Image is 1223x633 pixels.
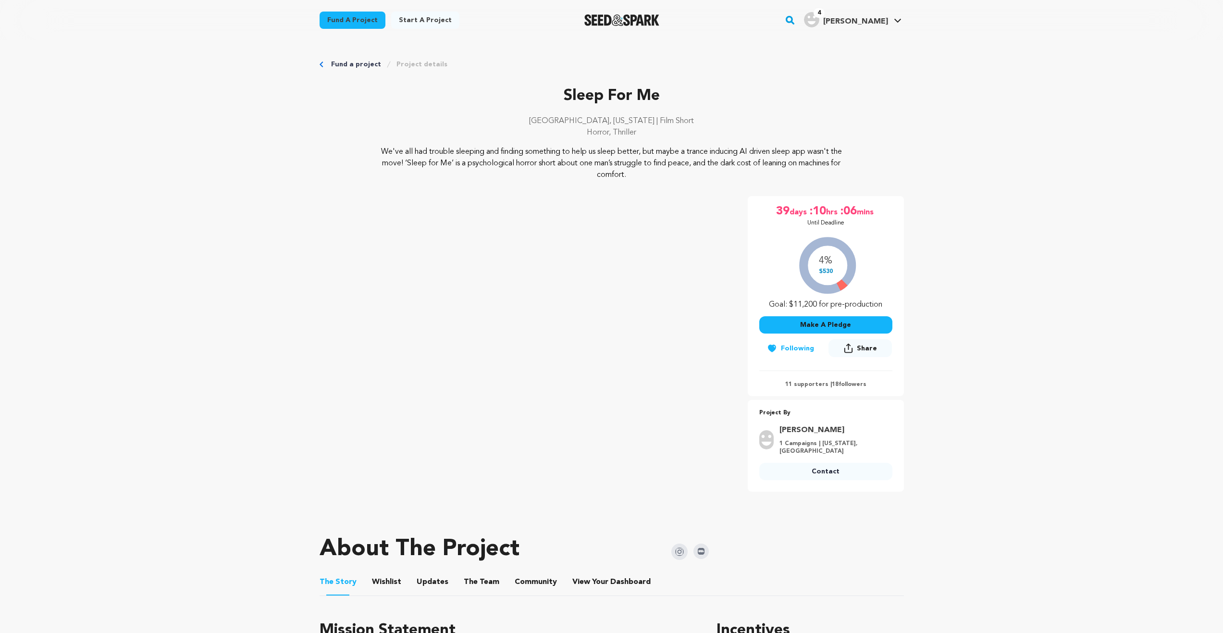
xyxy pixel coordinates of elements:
p: Project By [759,408,892,419]
span: days [790,204,809,219]
span: Updates [417,576,448,588]
img: Seed&Spark Instagram Icon [671,544,688,560]
span: 4 [814,8,825,18]
img: user.png [804,12,819,27]
a: Contact [759,463,892,480]
a: Project details [396,60,447,69]
p: Horror, Thriller [320,127,904,138]
p: Until Deadline [807,219,844,227]
p: [GEOGRAPHIC_DATA], [US_STATE] | Film Short [320,115,904,127]
div: Vincent R.'s Profile [804,12,888,27]
button: Make A Pledge [759,316,892,334]
a: ViewYourDashboard [572,576,653,588]
span: 18 [832,382,839,387]
span: The [320,576,334,588]
span: hrs [826,204,840,219]
img: user.png [759,430,774,449]
a: Fund a project [320,12,385,29]
span: Share [857,344,877,353]
span: Dashboard [610,576,651,588]
button: Following [759,340,822,357]
div: Breadcrumb [320,60,904,69]
p: 11 supporters | followers [759,381,892,388]
a: Goto Vincent Rosas profile [779,424,887,436]
span: [PERSON_NAME] [823,18,888,25]
span: Share [828,339,892,361]
a: Vincent R.'s Profile [802,10,903,27]
span: Wishlist [372,576,401,588]
button: Share [828,339,892,357]
span: mins [857,204,876,219]
h1: About The Project [320,538,519,561]
a: Seed&Spark Homepage [584,14,660,26]
p: We've all had trouble sleeping and finding something to help us sleep better, but maybe a trance ... [378,146,845,181]
p: Sleep For Me [320,85,904,108]
img: Seed&Spark IMDB Icon [693,544,709,559]
span: 39 [776,204,790,219]
span: The [464,576,478,588]
p: 1 Campaigns | [US_STATE], [GEOGRAPHIC_DATA] [779,440,887,455]
a: Fund a project [331,60,381,69]
span: :06 [840,204,857,219]
span: Community [515,576,557,588]
span: Team [464,576,499,588]
img: Seed&Spark Logo Dark Mode [584,14,660,26]
span: Vincent R.'s Profile [802,10,903,30]
span: :10 [809,204,826,219]
span: Story [320,576,357,588]
span: Your [572,576,653,588]
a: Start a project [391,12,459,29]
